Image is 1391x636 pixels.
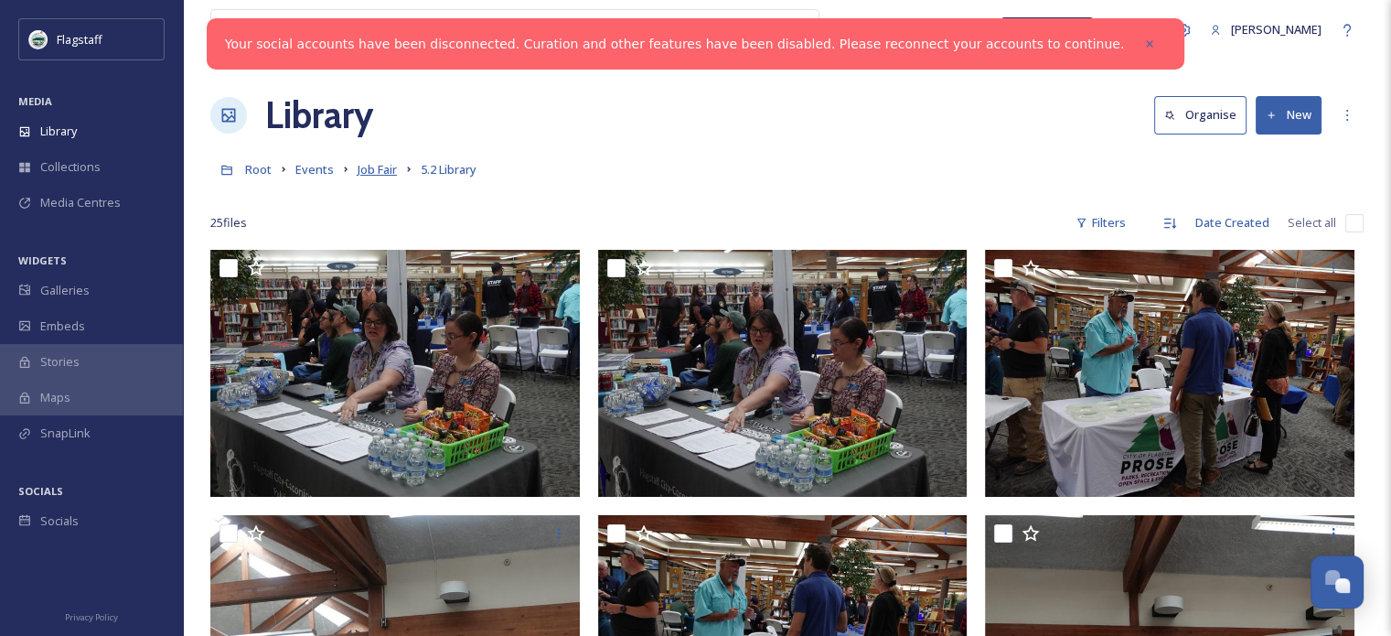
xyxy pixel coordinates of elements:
[1201,12,1331,48] a: [PERSON_NAME]
[245,161,272,178] span: Root
[40,389,70,406] span: Maps
[1066,205,1135,241] div: Filters
[40,158,101,176] span: Collections
[1311,555,1364,609] button: Open Chat
[1186,205,1279,241] div: Date Created
[295,158,334,180] a: Events
[421,161,476,178] span: 5.2 Library
[40,123,77,140] span: Library
[358,161,397,178] span: Job Fair
[702,12,809,48] a: View all files
[29,30,48,49] img: images%20%282%29.jpeg
[985,250,1354,497] img: ext_1746574403.235377_Grace.benally@flagstaffaz.gov-DSC01058.jpeg
[358,158,397,180] a: Job Fair
[18,484,63,498] span: SOCIALS
[1001,17,1093,43] a: What's New
[598,250,968,497] img: ext_1746574403.385284_Grace.benally@flagstaffaz.gov-DSC01041.jpeg
[210,250,580,497] img: ext_1746574403.897725_Grace.benally@flagstaffaz.gov-DSC01040.jpeg
[1154,96,1247,134] button: Organise
[65,611,118,623] span: Privacy Policy
[210,214,247,232] span: 25 file s
[1231,21,1321,38] span: [PERSON_NAME]
[1288,214,1336,232] span: Select all
[265,88,373,143] a: Library
[245,158,272,180] a: Root
[225,35,1124,54] a: Your social accounts have been disconnected. Curation and other features have been disabled. Plea...
[40,425,91,442] span: SnapLink
[421,158,476,180] a: 5.2 Library
[40,282,90,299] span: Galleries
[253,10,637,50] input: Search your library
[40,353,80,371] span: Stories
[40,194,121,211] span: Media Centres
[295,161,334,178] span: Events
[40,512,79,530] span: Socials
[18,94,52,108] span: MEDIA
[65,605,118,627] a: Privacy Policy
[40,318,85,335] span: Embeds
[18,253,67,267] span: WIDGETS
[57,31,102,48] span: Flagstaff
[1256,96,1321,134] button: New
